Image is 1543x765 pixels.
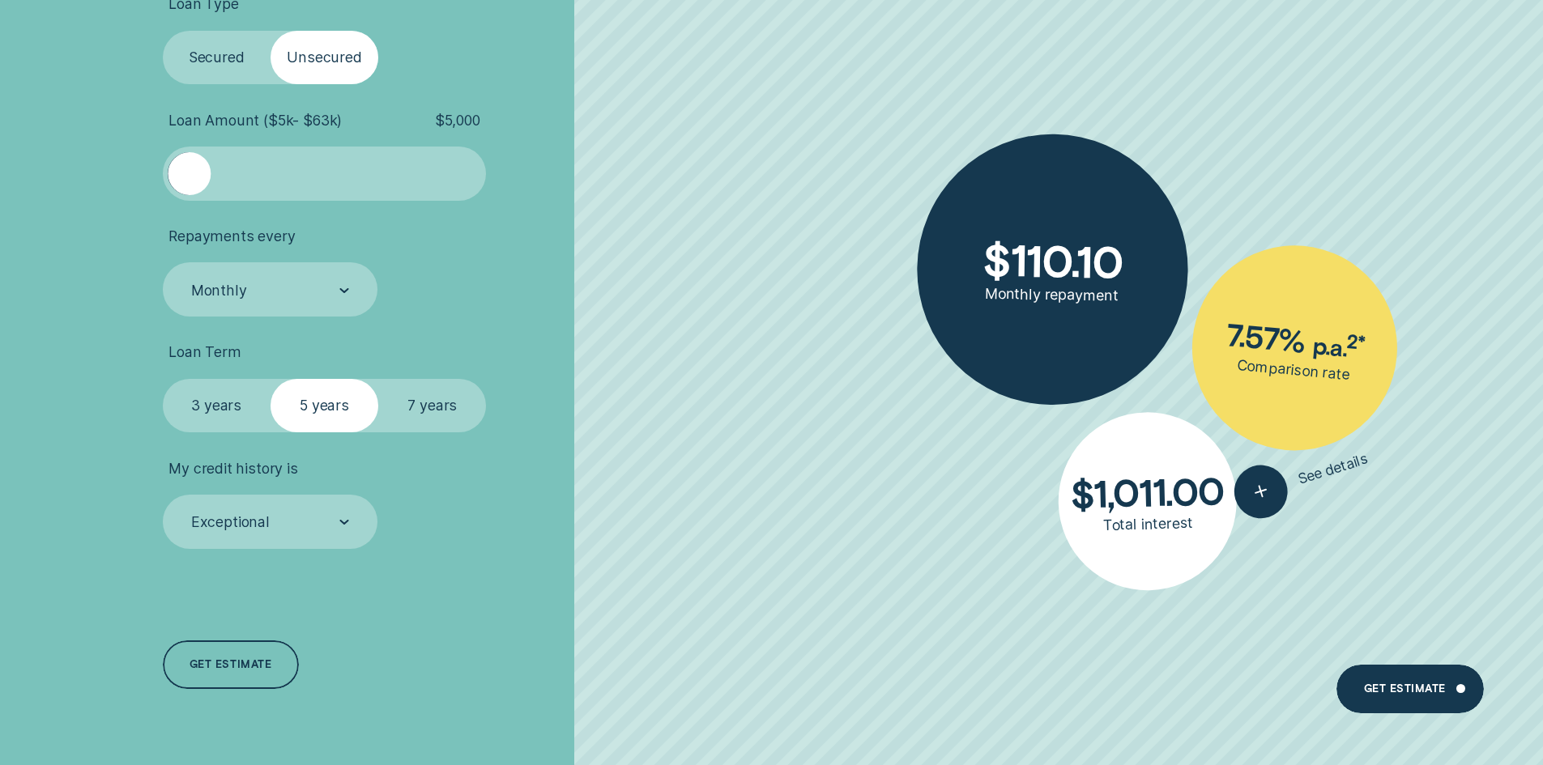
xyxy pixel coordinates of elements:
[271,379,378,433] label: 5 years
[1296,449,1370,487] span: See details
[168,227,295,245] span: Repayments every
[163,31,271,85] label: Secured
[168,343,241,361] span: Loan Term
[1336,665,1483,713] a: Get estimate
[163,640,299,689] a: Get estimate
[163,379,271,433] label: 3 years
[435,112,480,130] span: $ 5,000
[1227,432,1375,524] button: See details
[271,31,378,85] label: Unsecured
[191,513,270,531] div: Exceptional
[168,112,342,130] span: Loan Amount ( $5k - $63k )
[378,379,486,433] label: 7 years
[168,460,297,478] span: My credit history is
[191,282,247,300] div: Monthly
